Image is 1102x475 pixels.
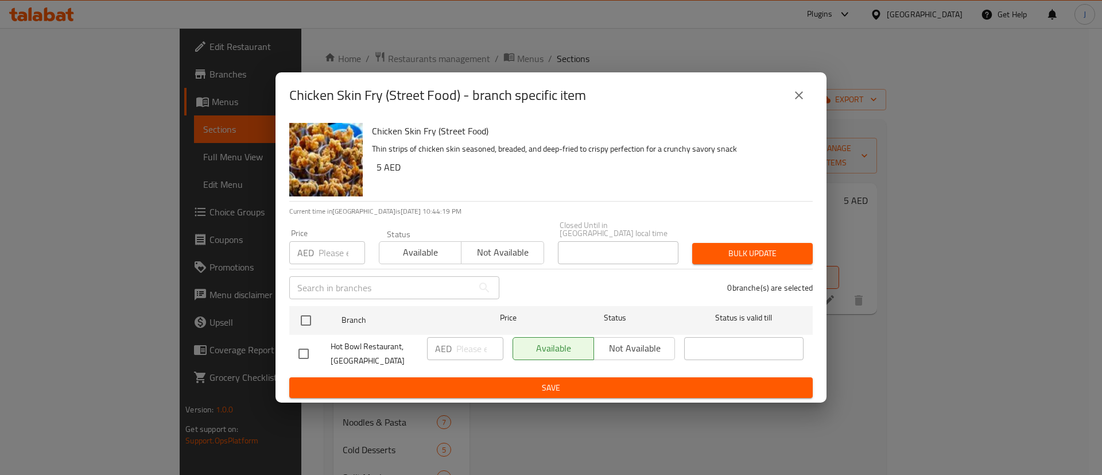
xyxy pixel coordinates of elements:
input: Please enter price [456,337,503,360]
h6: Chicken Skin Fry (Street Food) [372,123,804,139]
span: Status is valid till [684,311,804,325]
span: Bulk update [701,246,804,261]
p: 0 branche(s) are selected [727,282,813,294]
span: Branch [342,313,461,327]
button: Available [379,241,461,264]
span: Price [470,311,546,325]
button: Not available [461,241,544,264]
button: close [785,82,813,109]
span: Hot Bowl Restaurant, [GEOGRAPHIC_DATA] [331,339,418,368]
p: Thin strips of chicken skin seasoned, breaded, and deep-fried to crispy perfection for a crunchy ... [372,142,804,156]
span: Not available [466,244,539,261]
input: Please enter price [319,241,365,264]
img: Chicken Skin Fry (Street Food) [289,123,363,196]
input: Search in branches [289,276,473,299]
h6: 5 AED [377,159,804,175]
button: Save [289,377,813,399]
p: Current time in [GEOGRAPHIC_DATA] is [DATE] 10:44:19 PM [289,206,813,217]
button: Bulk update [692,243,813,264]
p: AED [297,246,314,260]
p: AED [435,342,452,356]
span: Status [556,311,675,325]
span: Save [298,381,804,395]
h2: Chicken Skin Fry (Street Food) - branch specific item [289,86,586,105]
span: Available [384,244,457,261]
